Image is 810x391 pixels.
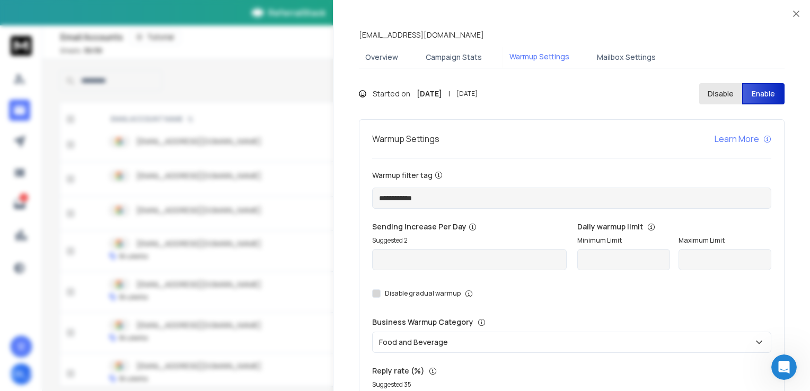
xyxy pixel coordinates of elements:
b: Enable slow ramp-up [25,226,112,235]
p: The team can also help [51,13,132,24]
button: DisableEnable [699,83,785,104]
button: Mailbox Settings [591,46,662,69]
div: Close [186,4,205,23]
button: Gif picker [50,309,59,318]
p: [EMAIL_ADDRESS][DOMAIN_NAME] [359,30,484,40]
button: go back [7,4,27,24]
button: Start recording [67,309,76,318]
h1: Box [51,5,67,13]
button: Upload attachment [16,309,25,318]
textarea: Message… [9,287,203,305]
li: , which will automatically increase your daily sending limit a little each day until it reaches y... [25,226,165,265]
button: Overview [359,46,404,69]
button: Campaign Stats [419,46,488,69]
div: joined the conversation [46,123,181,132]
div: Hey It doesn’t work exactly like that. To increase your daily sending limit, you have two options: [17,152,165,203]
p: Daily warmup limit [577,221,772,232]
div: Нина says… [8,16,204,121]
p: Food and Beverage [379,337,452,348]
p: Reply rate (%) [372,366,771,376]
div: please forgive me, but I don't understand how to set up so that 20 emails are sent every day for ... [38,16,204,112]
b: [PERSON_NAME] [46,124,105,131]
a: Learn More [715,132,771,145]
p: Sending Increase Per Day [372,221,567,232]
button: Disable [699,83,742,104]
h1: Warmup Settings [372,132,439,145]
button: Warmup Settings [503,45,576,69]
div: Started on [359,88,478,99]
b: Increase it directly [25,204,104,212]
strong: [DATE] [417,88,442,99]
span: [DATE] [456,90,478,98]
img: Profile image for Raj [32,122,42,133]
p: Business Warmup Category [372,317,771,327]
label: Maximum Limit [679,236,771,245]
p: Suggested 2 [372,236,567,245]
span: | [448,88,450,99]
div: I’ve attached a screenshot and a help article for your reference to make it clearer. [17,270,165,322]
p: Suggested 35 [372,380,771,389]
li: to the number you want. [25,203,165,223]
iframe: Intercom live chat [771,354,797,380]
button: Home [166,4,186,24]
div: please forgive me, but I don't understand how to set up so that 20 emails are sent every day for ... [47,23,195,106]
button: Enable [742,83,785,104]
label: Disable gradual warmup [385,289,461,298]
img: Profile image for Box [30,6,47,23]
div: Raj says… [8,121,204,145]
button: Send a message… [182,305,199,322]
label: Warmup filter tag [372,171,771,179]
label: Minimum Limit [577,236,670,245]
button: Emoji picker [33,309,42,318]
